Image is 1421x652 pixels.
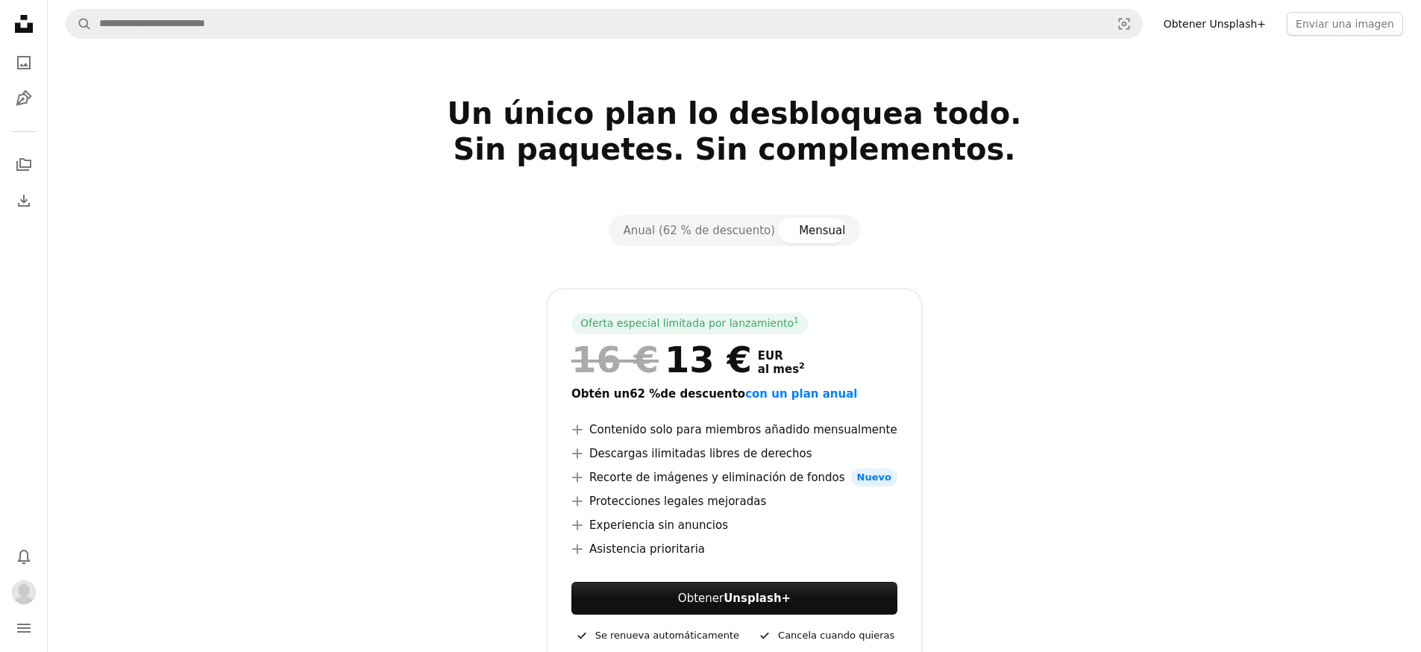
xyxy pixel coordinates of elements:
[9,150,39,180] a: Colecciones
[799,361,805,371] sup: 2
[9,577,39,607] button: Perfil
[745,387,857,401] span: con un plan anual
[796,363,808,376] a: 2
[758,363,805,376] span: al mes
[66,10,92,38] button: Buscar en Unsplash
[12,580,36,604] img: Avatar del usuario Huáscar Ezcurra
[571,516,897,534] li: Experiencia sin anuncios
[791,316,802,331] a: 1
[612,218,788,243] button: Anual (62 % de descuento)
[571,540,897,558] li: Asistencia prioritaria
[574,627,739,645] div: Se renueva automáticamente
[758,349,805,363] span: EUR
[571,340,752,379] div: 13 €
[794,316,799,325] sup: 1
[9,48,39,78] a: Fotos
[571,313,808,334] div: Oferta especial limitada por lanzamiento
[9,186,39,216] a: Historial de descargas
[9,84,39,113] a: Ilustraciones
[1155,12,1275,36] a: Obtener Unsplash+
[757,627,894,645] div: Cancela cuando quieras
[571,492,897,510] li: Protecciones legales mejoradas
[571,582,897,615] a: ObtenerUnsplash+
[851,468,897,486] span: Nuevo
[571,445,897,463] li: Descargas ilimitadas libres de derechos
[571,340,659,379] span: 16 €
[1106,10,1142,38] button: Búsqueda visual
[571,385,857,403] button: Obtén un62 %de descuentocon un plan anual
[251,95,1218,203] h2: Un único plan lo desbloquea todo. Sin paquetes. Sin complementos.
[571,468,897,486] li: Recorte de imágenes y eliminación de fondos
[66,9,1143,39] form: Encuentra imágenes en todo el sitio
[1287,12,1403,36] button: Enviar una imagen
[9,613,39,643] button: Menú
[9,9,39,42] a: Inicio — Unsplash
[571,421,897,439] li: Contenido solo para miembros añadido mensualmente
[787,218,857,243] button: Mensual
[724,592,791,605] strong: Unsplash+
[9,542,39,571] button: Notificaciones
